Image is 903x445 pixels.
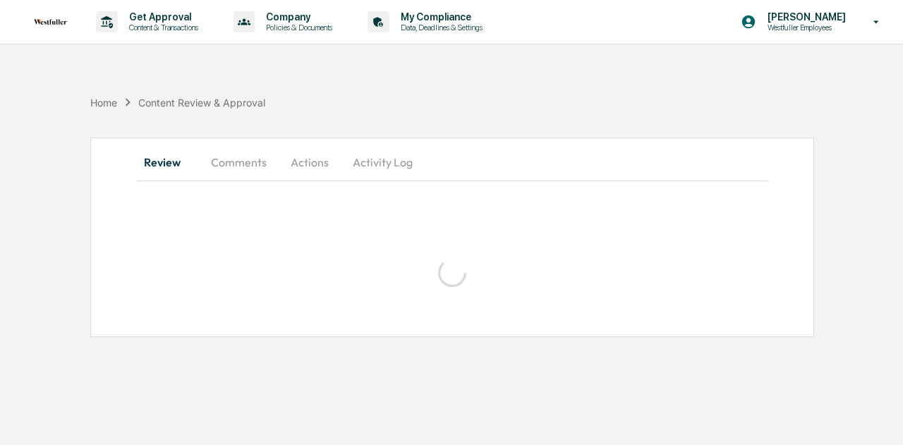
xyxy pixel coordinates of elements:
[756,23,853,32] p: Westfuller Employees
[200,145,278,179] button: Comments
[118,23,205,32] p: Content & Transactions
[756,11,853,23] p: [PERSON_NAME]
[255,11,339,23] p: Company
[138,97,265,109] div: Content Review & Approval
[136,145,768,179] div: secondary tabs example
[341,145,424,179] button: Activity Log
[389,23,490,32] p: Data, Deadlines & Settings
[90,97,117,109] div: Home
[34,19,68,25] img: logo
[389,11,490,23] p: My Compliance
[255,23,339,32] p: Policies & Documents
[136,145,200,179] button: Review
[278,145,341,179] button: Actions
[118,11,205,23] p: Get Approval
